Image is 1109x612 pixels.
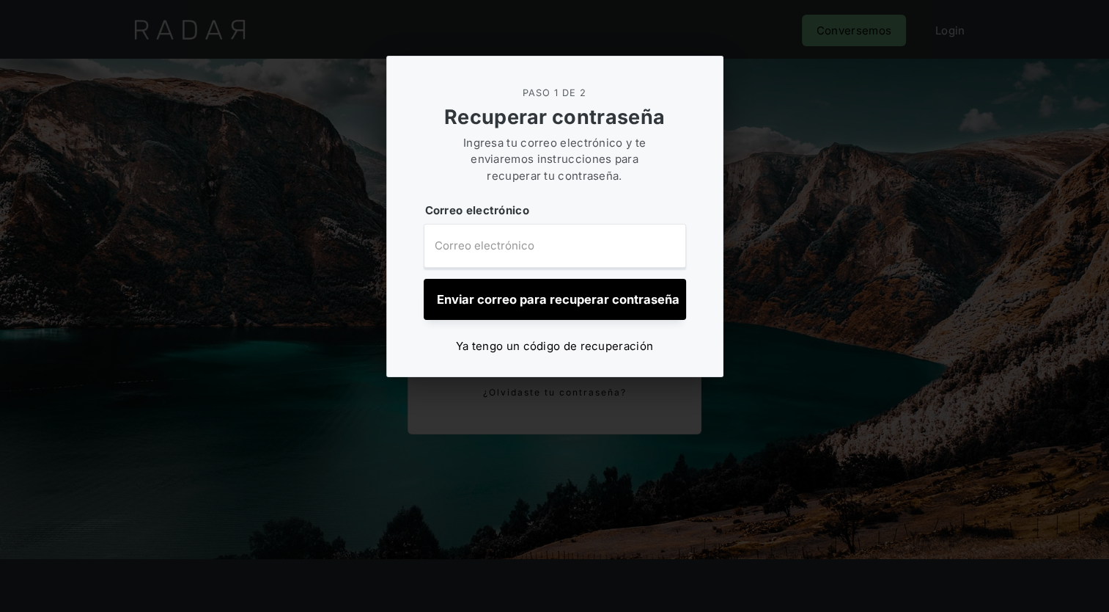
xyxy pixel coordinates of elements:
[449,135,659,185] div: Ingresa tu correo electrónico y te enviaremos instrucciones para recuperar tu contraseña.
[424,224,686,268] input: Email Address
[424,86,686,100] div: PASO 1 DE 2
[424,279,686,320] input: Enviar correo para recuperar contraseña
[424,103,686,131] div: Recuperar contraseña
[424,203,686,219] label: Correo electrónico
[456,338,653,355] div: Ya tengo un código de recuperación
